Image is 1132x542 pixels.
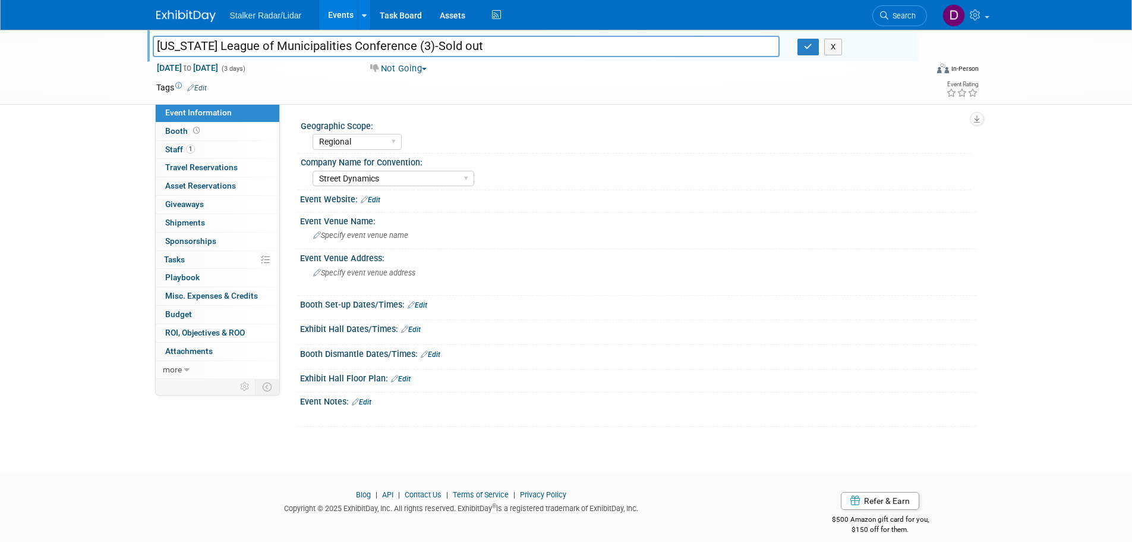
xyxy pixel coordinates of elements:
[156,306,279,324] a: Budget
[156,159,279,177] a: Travel Reservations
[784,525,976,535] div: $150 off for them.
[352,398,371,406] a: Edit
[510,490,518,499] span: |
[165,309,192,319] span: Budget
[443,490,451,499] span: |
[156,177,279,195] a: Asset Reservations
[165,236,216,246] span: Sponsorships
[888,11,916,20] span: Search
[165,199,204,209] span: Giveaways
[946,82,978,87] div: Event Rating
[156,10,216,22] img: ExhibitDay
[520,490,566,499] a: Privacy Policy
[300,320,976,336] div: Exhibit Hall Dates/Times:
[220,65,245,73] span: (3 days)
[182,63,193,73] span: to
[942,4,965,27] img: Don Horen
[156,324,279,342] a: ROI, Objectives & ROO
[156,269,279,287] a: Playbook
[165,272,200,282] span: Playbook
[824,39,843,55] button: X
[857,62,979,80] div: Event Format
[156,123,279,140] a: Booth
[156,251,279,269] a: Tasks
[156,82,207,93] td: Tags
[356,490,371,499] a: Blog
[187,84,207,92] a: Edit
[301,117,971,132] div: Geographic Scope:
[937,64,949,73] img: Format-Inperson.png
[300,212,976,227] div: Event Venue Name:
[165,346,213,356] span: Attachments
[156,287,279,305] a: Misc. Expenses & Credits
[300,393,976,408] div: Event Notes:
[300,345,976,361] div: Booth Dismantle Dates/Times:
[165,328,245,337] span: ROI, Objectives & ROO
[191,126,202,135] span: Booth not reserved yet
[156,141,279,159] a: Staff1
[163,365,182,374] span: more
[872,5,927,26] a: Search
[300,249,976,264] div: Event Venue Address:
[164,255,185,264] span: Tasks
[784,507,976,534] div: $500 Amazon gift card for you,
[165,181,236,190] span: Asset Reservations
[408,301,427,309] a: Edit
[156,196,279,214] a: Giveaways
[951,64,979,73] div: In-Person
[165,145,195,154] span: Staff
[361,196,380,204] a: Edit
[373,490,380,499] span: |
[230,11,302,20] span: Stalker Radar/Lidar
[453,490,509,499] a: Terms of Service
[156,500,767,514] div: Copyright © 2025 ExhibitDay, Inc. All rights reserved. ExhibitDay is a registered trademark of Ex...
[313,268,415,277] span: Specify event venue address
[300,369,976,385] div: Exhibit Hall Floor Plan:
[300,190,976,206] div: Event Website:
[165,162,238,172] span: Travel Reservations
[186,145,195,153] span: 1
[156,233,279,250] a: Sponsorships
[165,108,232,117] span: Event Information
[395,490,403,499] span: |
[156,62,219,73] span: [DATE] [DATE]
[841,492,919,510] a: Refer & Earn
[165,126,202,136] span: Booth
[165,291,258,300] span: Misc. Expenses & Credits
[313,231,408,240] span: Specify event venue name
[301,153,971,168] div: Company Name for Convention:
[156,361,279,379] a: more
[421,350,440,359] a: Edit
[165,218,205,227] span: Shipments
[401,325,421,334] a: Edit
[300,296,976,311] div: Booth Set-up Dates/Times:
[255,379,279,394] td: Toggle Event Tabs
[156,343,279,361] a: Attachments
[156,214,279,232] a: Shipments
[235,379,256,394] td: Personalize Event Tab Strip
[391,375,411,383] a: Edit
[492,503,496,509] sup: ®
[405,490,442,499] a: Contact Us
[382,490,393,499] a: API
[156,104,279,122] a: Event Information
[366,62,431,75] button: Not Going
